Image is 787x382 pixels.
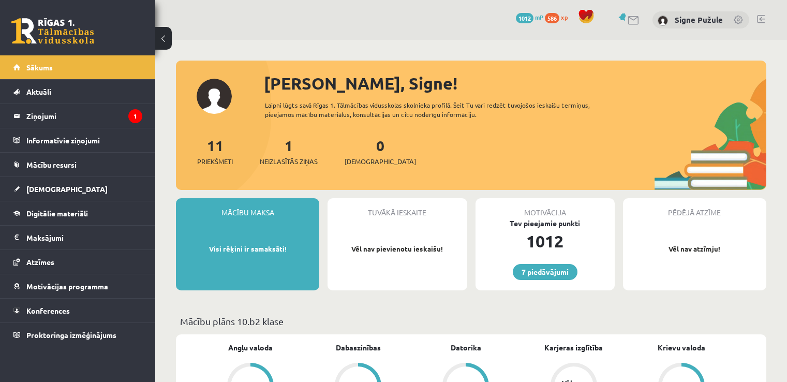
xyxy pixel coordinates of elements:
[26,226,142,249] legend: Maksājumi
[13,299,142,322] a: Konferences
[13,201,142,225] a: Digitālie materiāli
[544,342,603,353] a: Karjeras izglītība
[13,226,142,249] a: Maksājumi
[476,218,615,229] div: Tev pieejamie punkti
[197,136,233,167] a: 11Priekšmeti
[451,342,481,353] a: Datorika
[513,264,577,280] a: 7 piedāvājumi
[336,342,381,353] a: Dabaszinības
[345,156,416,167] span: [DEMOGRAPHIC_DATA]
[197,156,233,167] span: Priekšmeti
[26,160,77,169] span: Mācību resursi
[545,13,573,21] a: 586 xp
[260,136,318,167] a: 1Neizlasītās ziņas
[11,18,94,44] a: Rīgas 1. Tālmācības vidusskola
[264,71,766,96] div: [PERSON_NAME], Signe!
[628,244,761,254] p: Vēl nav atzīmju!
[180,314,762,328] p: Mācību plāns 10.b2 klase
[26,128,142,152] legend: Informatīvie ziņojumi
[13,250,142,274] a: Atzīmes
[333,244,462,254] p: Vēl nav pievienotu ieskaišu!
[13,177,142,201] a: [DEMOGRAPHIC_DATA]
[658,16,668,26] img: Signe Pužule
[561,13,568,21] span: xp
[13,80,142,104] a: Aktuāli
[26,63,53,72] span: Sākums
[545,13,559,23] span: 586
[13,128,142,152] a: Informatīvie ziņojumi
[176,198,319,218] div: Mācību maksa
[26,257,54,267] span: Atzīmes
[265,100,619,119] div: Laipni lūgts savā Rīgas 1. Tālmācības vidusskolas skolnieka profilā. Šeit Tu vari redzēt tuvojošo...
[181,244,314,254] p: Visi rēķini ir samaksāti!
[13,323,142,347] a: Proktoringa izmēģinājums
[26,209,88,218] span: Digitālie materiāli
[13,153,142,177] a: Mācību resursi
[476,229,615,254] div: 1012
[260,156,318,167] span: Neizlasītās ziņas
[516,13,533,23] span: 1012
[26,282,108,291] span: Motivācijas programma
[26,184,108,194] span: [DEMOGRAPHIC_DATA]
[26,306,70,315] span: Konferences
[13,274,142,298] a: Motivācijas programma
[228,342,273,353] a: Angļu valoda
[675,14,723,25] a: Signe Pužule
[476,198,615,218] div: Motivācija
[328,198,467,218] div: Tuvākā ieskaite
[13,55,142,79] a: Sākums
[623,198,766,218] div: Pēdējā atzīme
[26,330,116,340] span: Proktoringa izmēģinājums
[535,13,543,21] span: mP
[26,87,51,96] span: Aktuāli
[128,109,142,123] i: 1
[26,104,142,128] legend: Ziņojumi
[345,136,416,167] a: 0[DEMOGRAPHIC_DATA]
[516,13,543,21] a: 1012 mP
[658,342,705,353] a: Krievu valoda
[13,104,142,128] a: Ziņojumi1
